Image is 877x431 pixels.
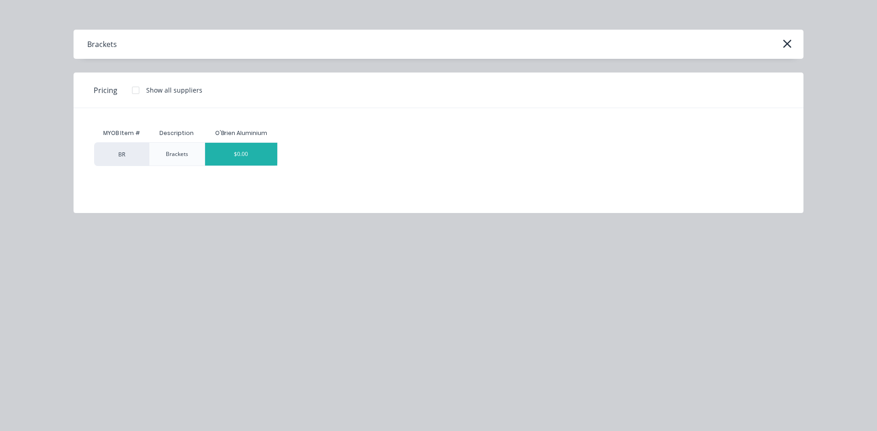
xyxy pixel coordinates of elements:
span: Pricing [94,85,117,96]
div: MYOB Item # [94,124,149,142]
div: Brackets [166,150,188,158]
div: O'Brien Aluminium [215,129,267,137]
div: $0.00 [205,143,278,166]
div: Description [152,122,201,145]
div: BR [94,142,149,166]
div: Brackets [87,39,117,50]
div: Show all suppliers [146,85,202,95]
